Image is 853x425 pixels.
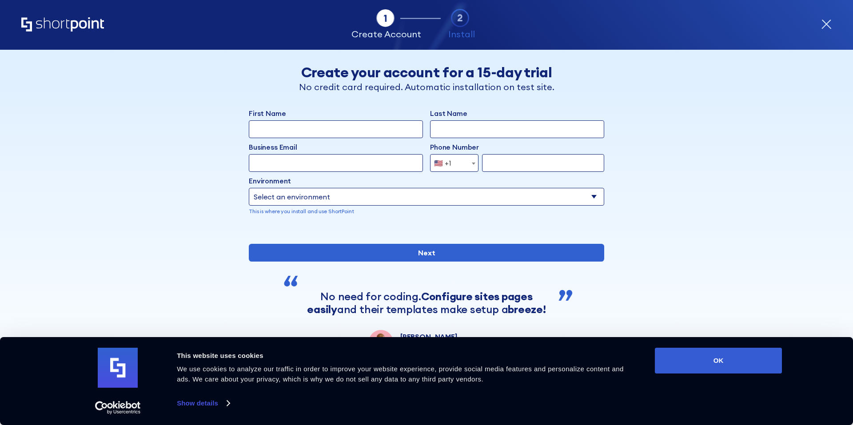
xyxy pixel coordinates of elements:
a: Usercentrics Cookiebot - opens in a new window [79,401,157,414]
span: We use cookies to analyze our traffic in order to improve your website experience, provide social... [177,365,624,383]
a: Show details [177,397,229,410]
div: This website uses cookies [177,350,635,361]
img: logo [98,348,138,388]
button: OK [655,348,782,373]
